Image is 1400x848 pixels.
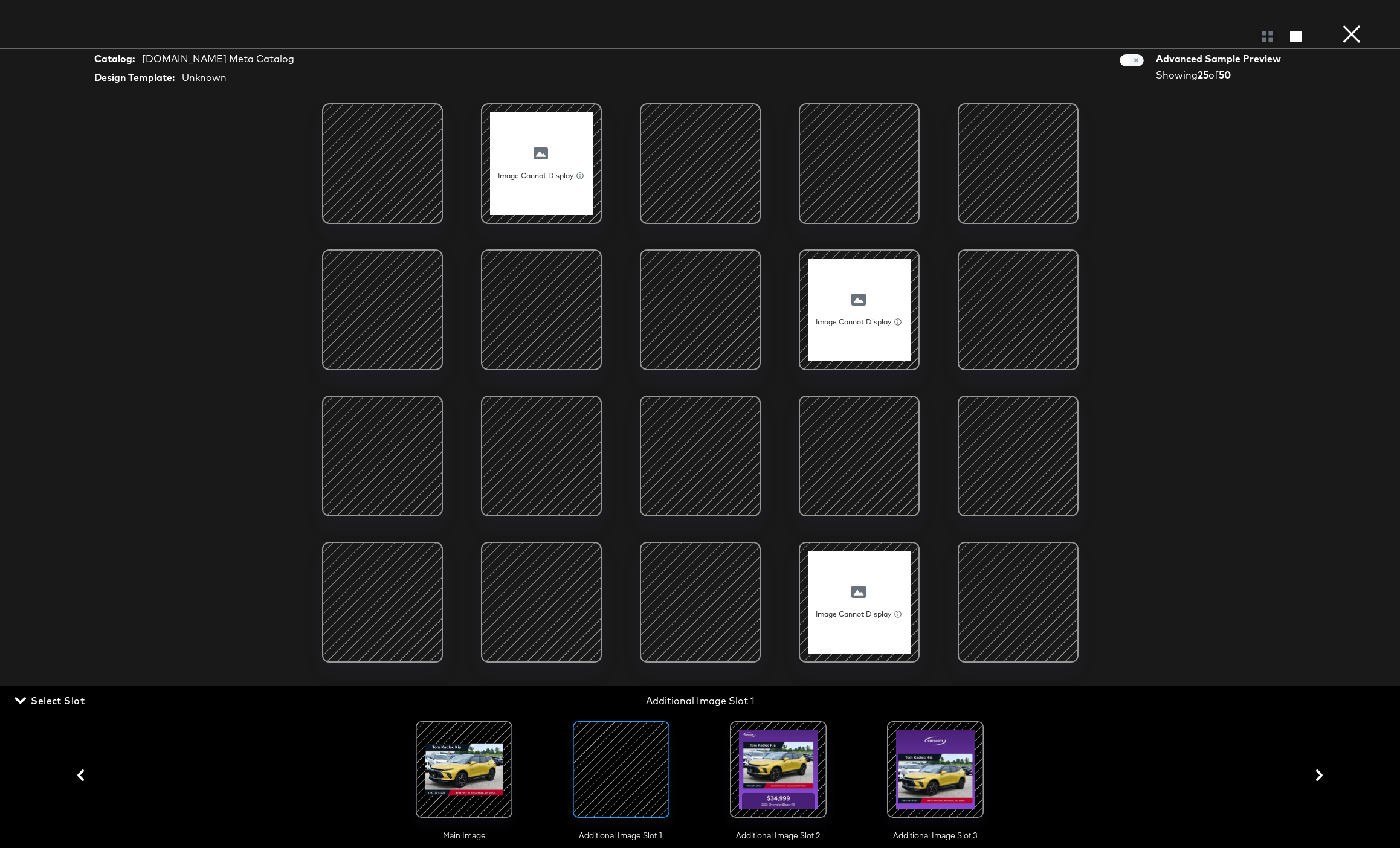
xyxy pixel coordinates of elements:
[799,249,920,370] div: Image Cannot Display
[94,52,135,66] strong: Catalog:
[17,692,85,709] span: Select Slot
[94,71,175,85] strong: Design Template:
[799,542,920,663] div: Image Cannot Display
[182,71,227,85] div: Unknown
[561,830,682,841] span: Additional Image Slot 1
[1219,69,1231,81] strong: 50
[474,694,926,708] div: Additional Image Slot 1
[875,830,996,841] span: Additional Image Slot 3
[1156,68,1285,82] div: Showing of
[142,52,294,66] div: [DOMAIN_NAME] Meta Catalog
[1198,69,1208,81] strong: 25
[12,692,89,709] button: Select Slot
[481,103,602,224] div: Image Cannot Display
[404,830,524,841] span: Main Image
[718,830,839,841] span: Additional Image Slot 2
[1156,52,1285,66] div: Advanced Sample Preview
